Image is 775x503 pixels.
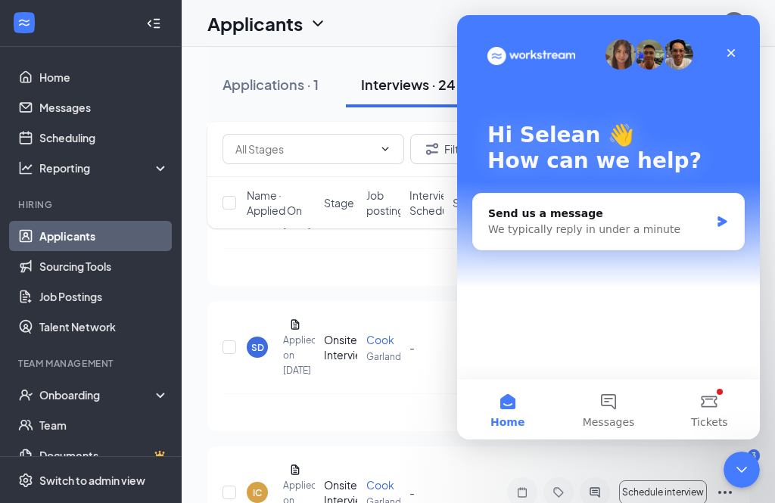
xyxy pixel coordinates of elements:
a: Home [39,62,169,92]
div: Switch to admin view [39,473,145,488]
span: Score [453,195,483,210]
a: Team [39,410,169,440]
svg: Tag [549,486,568,498]
svg: Note [513,486,531,498]
svg: Ellipses [716,483,734,501]
span: - [409,486,415,499]
div: 3 [748,449,760,462]
svg: ActiveChat [586,486,604,498]
button: Filter Filters [410,134,487,164]
svg: Filter [423,140,441,158]
div: Reporting [39,160,170,175]
span: Stage [324,195,354,210]
span: - [409,340,415,354]
svg: QuestionInfo [692,14,710,33]
div: IC [253,486,262,499]
a: Job Postings [39,281,169,312]
span: Interview Schedule [409,188,457,218]
svg: ChevronDown [309,14,327,33]
div: Onsite Interview [324,332,358,362]
input: All Stages [235,141,373,157]
div: Hiring [18,198,166,211]
svg: Notifications [658,14,677,33]
div: Applications · 1 [223,75,319,94]
svg: Document [289,318,301,331]
iframe: Intercom live chat [457,15,760,439]
span: Schedule interview [622,487,704,498]
span: Job posting [366,188,404,218]
a: Applicants [39,221,169,251]
svg: UserCheck [18,387,33,402]
a: DocumentsCrown [39,440,169,470]
a: Scheduling [39,123,169,153]
span: Name · Applied On [247,188,315,218]
h1: Applicants [207,11,303,36]
div: SD [251,341,264,354]
svg: ChevronDown [379,143,391,155]
div: Onboarding [39,387,156,402]
a: Talent Network [39,312,169,342]
svg: Document [289,464,301,476]
div: Interviews · 24 [361,75,456,94]
svg: Settings [18,473,33,488]
iframe: Intercom live chat [724,452,760,488]
svg: WorkstreamLogo [17,15,32,30]
span: Cook [366,333,394,346]
svg: Analysis [18,160,33,175]
a: Sourcing Tools [39,251,169,281]
p: Garland [366,350,400,363]
span: Cook [366,478,394,492]
svg: Collapse [146,16,161,31]
div: Team Management [18,357,166,370]
a: Messages [39,92,169,123]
